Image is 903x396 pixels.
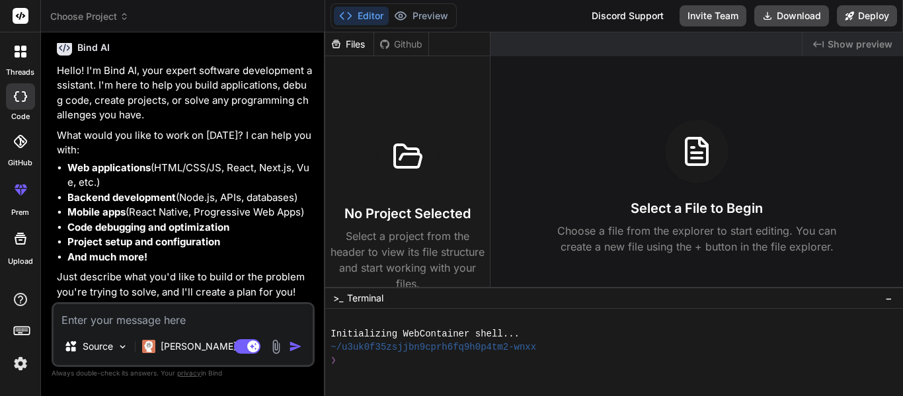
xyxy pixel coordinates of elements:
strong: Web applications [67,161,151,174]
button: Preview [389,7,453,25]
label: Upload [8,256,33,267]
p: Select a project from the header to view its file structure and start working with your files. [331,228,485,292]
strong: Backend development [67,191,176,204]
p: Source [83,340,113,353]
img: Pick Models [117,341,128,352]
label: GitHub [8,157,32,169]
strong: Project setup and configuration [67,235,220,248]
li: (HTML/CSS/JS, React, Next.js, Vue, etc.) [67,161,312,190]
h6: Bind AI [77,41,110,54]
div: Discord Support [584,5,672,26]
li: (React Native, Progressive Web Apps) [67,205,312,220]
p: Choose a file from the explorer to start editing. You can create a new file using the + button in... [549,223,845,255]
strong: Code debugging and optimization [67,221,229,233]
p: Just describe what you'd like to build or the problem you're trying to solve, and I'll create a p... [57,270,312,299]
label: code [11,111,30,122]
button: − [883,288,895,309]
span: ~/u3uk0f35zsjjbn9cprh6fq9h0p4tm2-wnxx [331,340,536,354]
img: settings [9,352,32,375]
label: threads [6,67,34,78]
span: ❯ [331,354,336,367]
button: Editor [334,7,389,25]
span: − [885,292,892,305]
strong: And much more! [67,251,147,263]
button: Invite Team [680,5,746,26]
span: privacy [177,369,201,377]
span: >_ [333,292,343,305]
button: Download [754,5,829,26]
img: Claude 4 Sonnet [142,340,155,353]
img: attachment [268,339,284,354]
li: (Node.js, APIs, databases) [67,190,312,206]
p: Hello! I'm Bind AI, your expert software development assistant. I'm here to help you build applic... [57,63,312,123]
p: Always double-check its answers. Your in Bind [52,367,315,379]
p: [PERSON_NAME] 4 S.. [161,340,259,353]
button: Deploy [837,5,897,26]
img: icon [289,340,302,353]
div: Files [325,38,373,51]
h3: Select a File to Begin [631,199,763,218]
span: Show preview [828,38,892,51]
span: Terminal [347,292,383,305]
strong: Mobile apps [67,206,126,218]
div: Github [374,38,428,51]
p: What would you like to work on [DATE]? I can help you with: [57,128,312,158]
h3: No Project Selected [344,204,471,223]
span: Choose Project [50,10,129,23]
span: Initializing WebContainer shell... [331,327,520,340]
label: prem [11,207,29,218]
